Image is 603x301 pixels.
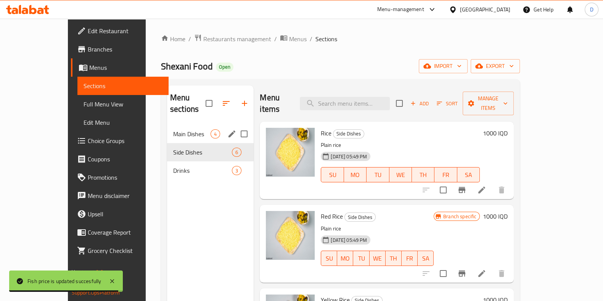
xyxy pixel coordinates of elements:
[437,99,458,108] span: Sort
[72,288,120,298] a: Support.OpsPlatform
[232,148,241,157] div: items
[415,169,431,180] span: TH
[84,81,162,90] span: Sections
[201,95,217,111] span: Select all sections
[321,224,434,233] p: Plain rice
[232,166,241,175] div: items
[409,99,430,108] span: Add
[321,211,343,222] span: Red Rice
[367,167,389,182] button: TU
[289,34,307,43] span: Menus
[161,34,185,43] a: Home
[419,59,468,73] button: import
[344,167,367,182] button: MO
[321,140,480,150] p: Plain rice
[27,277,101,285] div: Fish price is updated succesfully
[167,125,254,143] div: Main Dishes4edit
[211,130,220,138] span: 4
[88,228,162,237] span: Coverage Report
[232,167,241,174] span: 3
[328,153,370,160] span: [DATE] 05:49 PM
[356,253,366,264] span: TU
[88,246,162,255] span: Grocery Checklist
[77,77,169,95] a: Sections
[386,251,402,266] button: TH
[407,98,432,109] button: Add
[173,148,232,157] span: Side Dishes
[460,5,510,14] div: [GEOGRAPHIC_DATA]
[405,253,415,264] span: FR
[71,132,169,150] a: Choice Groups
[89,63,162,72] span: Menus
[88,45,162,54] span: Branches
[310,34,312,43] li: /
[88,191,162,200] span: Menu disclaimer
[92,267,103,277] span: 1.0.0
[402,251,418,266] button: FR
[71,58,169,77] a: Menus
[266,211,315,260] img: Red Rice
[377,5,424,14] div: Menu-management
[321,127,331,139] span: Rice
[71,187,169,205] a: Menu disclaimer
[333,129,364,138] div: Side Dishes
[344,212,376,222] div: Side Dishes
[315,34,337,43] span: Sections
[340,253,350,264] span: MO
[483,128,508,138] h6: 1000 IQD
[492,181,511,199] button: delete
[321,167,344,182] button: SU
[71,40,169,58] a: Branches
[88,26,162,35] span: Edit Restaurant
[463,92,514,115] button: Manage items
[173,166,232,175] span: Drinks
[453,181,471,199] button: Branch-specific-item
[161,58,213,75] span: Shexani Food
[170,92,206,115] h2: Menu sections
[188,34,191,43] li: /
[71,223,169,241] a: Coverage Report
[88,209,162,219] span: Upsell
[324,253,334,264] span: SU
[370,251,386,266] button: WE
[77,113,169,132] a: Edit Menu
[211,129,220,138] div: items
[453,264,471,283] button: Branch-specific-item
[260,92,291,115] h2: Menu items
[425,61,461,71] span: import
[407,98,432,109] span: Add item
[216,64,233,70] span: Open
[412,167,434,182] button: TH
[84,100,162,109] span: Full Menu View
[71,241,169,260] a: Grocery Checklist
[389,253,399,264] span: TH
[347,169,363,180] span: MO
[88,155,162,164] span: Coupons
[345,213,375,222] span: Side Dishes
[161,34,520,44] nav: breadcrumb
[353,251,369,266] button: TU
[217,94,235,113] span: Sort sections
[492,264,511,283] button: delete
[167,161,254,180] div: Drinks3
[389,167,412,182] button: WE
[203,34,271,43] span: Restaurants management
[77,95,169,113] a: Full Menu View
[477,185,486,195] a: Edit menu item
[421,253,431,264] span: SA
[71,168,169,187] a: Promotions
[216,63,233,72] div: Open
[437,169,454,180] span: FR
[194,34,271,44] a: Restaurants management
[333,129,364,138] span: Side Dishes
[370,169,386,180] span: TU
[226,128,238,140] button: edit
[173,129,211,138] div: Main Dishes
[432,98,463,109] span: Sort items
[460,169,477,180] span: SA
[232,149,241,156] span: 6
[88,173,162,182] span: Promotions
[435,266,451,282] span: Select to update
[235,94,254,113] button: Add section
[280,34,307,44] a: Menus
